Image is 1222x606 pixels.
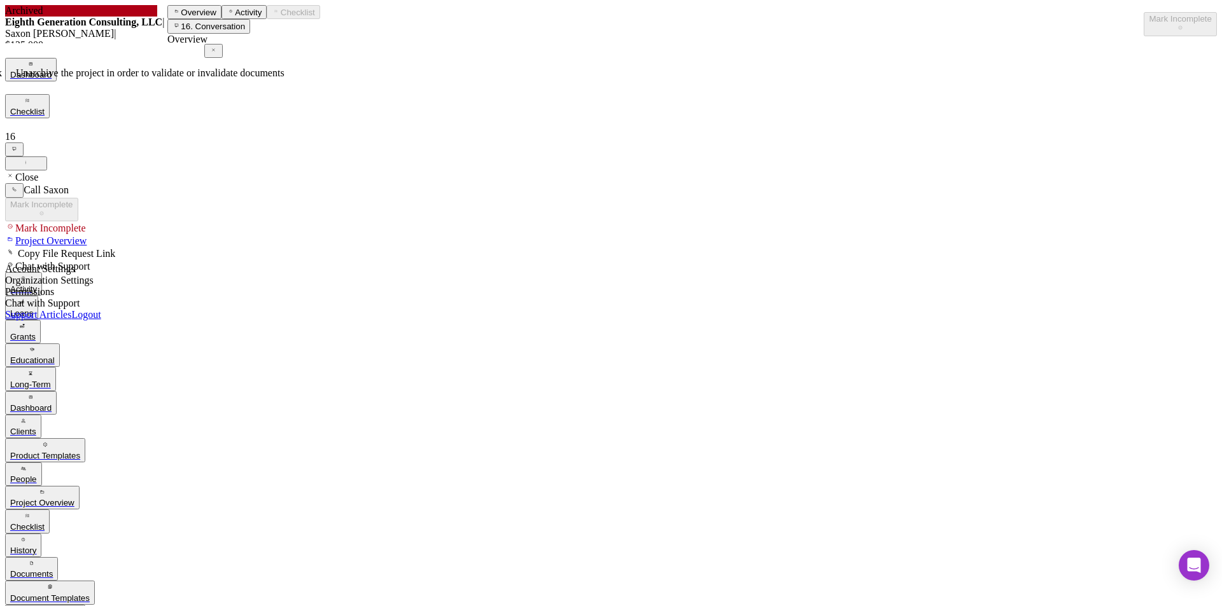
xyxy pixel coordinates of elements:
button: Checklist [5,509,50,533]
button: Checklist [5,94,50,118]
a: Document Templates [5,581,1217,604]
a: Project Overview [5,235,87,246]
a: Logout [71,309,101,320]
div: Dashboard [10,403,52,413]
div: Account Settings [5,263,101,275]
a: Documents [5,557,1217,581]
a: Dashboard [5,58,1217,81]
button: Activity [221,5,267,19]
div: Checklist [10,107,45,116]
div: Archived [5,5,157,17]
div: Mark Incomplete [1149,14,1212,24]
button: Long-Term [5,367,56,390]
a: Clients [5,415,1217,438]
div: Mark Incomplete [5,221,1217,234]
a: Activity [5,272,1217,296]
a: People [5,462,1217,486]
a: Dashboard [5,391,1217,415]
div: Educational [10,355,55,365]
div: Clients [10,427,36,436]
b: Eighth Generation Consulting, LLC [5,17,162,27]
a: Educational [5,343,1217,367]
button: Project Overview [5,486,80,509]
div: | [5,17,167,28]
div: $135,000 [5,39,167,51]
div: Checklist [10,522,45,532]
label: 16. Conversation [181,22,245,32]
a: Product Templates [5,438,1217,462]
label: Overview [181,8,216,17]
div: People [10,474,37,484]
div: Open Intercom Messenger [1179,550,1209,581]
div: Saxon [PERSON_NAME] | [5,28,167,39]
div: History [10,546,36,555]
div: Product Templates [10,451,80,460]
div: Organization Settings [5,275,101,286]
a: Support Articles [5,309,71,320]
div: Dashboard [10,70,52,79]
div: Chat with Support [5,298,101,309]
button: Educational [5,343,60,367]
div: Long-Term [10,380,51,389]
label: Checklist [281,8,315,17]
a: Loans [5,296,1217,319]
button: Mark Incomplete [1144,12,1217,36]
button: History [5,534,41,557]
a: Project Overview [5,486,1217,509]
button: People [5,462,42,486]
button: Documents [5,557,58,581]
a: Long-Term [5,367,1217,390]
div: Mark Incomplete [10,200,73,209]
div: Documents [10,569,53,579]
div: 16 [5,131,1217,142]
a: Grants [5,320,1217,343]
a: Checklist [5,509,1217,533]
div: Permissions [5,286,101,298]
div: Project Overview [10,498,74,507]
label: Activity [235,8,262,17]
button: Checklist [267,5,320,19]
button: Overview [167,5,221,19]
div: Copy File Request Link [5,247,1217,259]
button: Document Templates [5,581,95,604]
button: Grants [5,320,41,343]
button: Mark Incomplete [5,198,78,221]
button: Dashboard [5,391,57,415]
div: Chat with Support [5,259,1217,272]
button: Product Templates [5,438,85,462]
div: Overview [167,34,1144,45]
button: 16. Conversation [167,19,250,33]
div: Call Saxon [5,183,1217,197]
div: Grants [10,332,36,341]
button: Dashboard [5,58,57,81]
button: Clients [5,415,41,438]
div: Document Templates [10,593,90,603]
a: History [5,534,1217,557]
div: Close [5,170,1217,183]
a: Checklist [5,94,1217,118]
